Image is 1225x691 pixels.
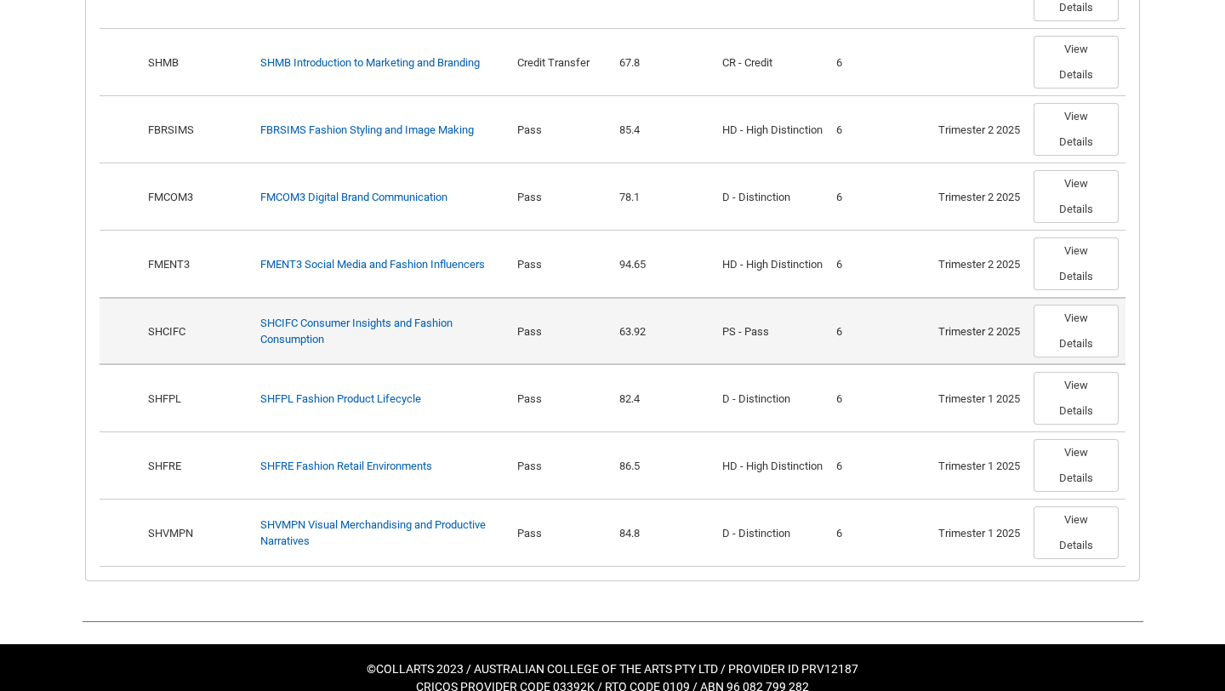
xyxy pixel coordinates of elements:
div: Pass [517,458,607,475]
div: Trimester 1 2025 [938,458,1020,475]
a: SHFPL Fashion Product Lifecycle [260,392,421,405]
button: View Details [1034,506,1119,559]
div: SHFRE [145,458,247,475]
div: D - Distinction [722,189,823,206]
div: FBRSIMS Fashion Styling and Image Making [260,122,474,139]
div: SHCIFC [145,323,247,340]
div: FMENT3 Social Media and Fashion Influencers [260,256,485,273]
div: FBRSIMS [145,122,247,139]
div: Trimester 2 2025 [938,256,1020,273]
div: Trimester 2 2025 [938,122,1020,139]
div: FMCOM3 [145,189,247,206]
div: 67.8 [619,54,709,71]
button: View Details [1034,439,1119,492]
button: View Details [1034,305,1119,357]
div: 63.92 [619,323,709,340]
div: D - Distinction [722,525,823,542]
a: FBRSIMS Fashion Styling and Image Making [260,123,474,136]
div: Trimester 1 2025 [938,391,1020,408]
div: Trimester 1 2025 [938,525,1020,542]
div: 6 [836,458,926,475]
a: SHVMPN Visual Merchandising and Productive Narratives [260,518,486,548]
div: HD - High Distinction [722,122,823,139]
div: Trimester 2 2025 [938,323,1020,340]
div: 6 [836,54,926,71]
div: 6 [836,122,926,139]
div: Pass [517,256,607,273]
div: SHMB [145,54,247,71]
div: Trimester 2 2025 [938,189,1020,206]
div: FMENT3 [145,256,247,273]
a: SHCIFC Consumer Insights and Fashion Consumption [260,317,453,346]
button: View Details [1034,103,1119,156]
div: SHMB Introduction to Marketing and Branding [260,54,480,71]
div: 6 [836,391,926,408]
div: HD - High Distinction [722,458,823,475]
button: View Details [1034,36,1119,89]
button: View Details [1034,237,1119,290]
a: FMENT3 Social Media and Fashion Influencers [260,258,485,271]
div: 6 [836,323,926,340]
div: 82.4 [619,391,709,408]
div: Pass [517,525,607,542]
div: 6 [836,189,926,206]
div: CR - Credit [722,54,823,71]
div: SHCIFC Consumer Insights and Fashion Consumption [260,315,504,348]
div: 6 [836,256,926,273]
div: 84.8 [619,525,709,542]
a: FMCOM3 Digital Brand Communication [260,191,447,203]
a: SHFRE Fashion Retail Environments [260,460,432,472]
div: 86.5 [619,458,709,475]
button: View Details [1034,372,1119,425]
a: SHMB Introduction to Marketing and Branding [260,56,480,69]
div: Pass [517,323,607,340]
div: 85.4 [619,122,709,139]
div: Pass [517,122,607,139]
div: PS - Pass [722,323,823,340]
div: SHFPL Fashion Product Lifecycle [260,391,421,408]
div: Credit Transfer [517,54,607,71]
div: 78.1 [619,189,709,206]
div: D - Distinction [722,391,823,408]
div: SHVMPN [145,525,247,542]
div: SHFPL [145,391,247,408]
div: SHVMPN Visual Merchandising and Productive Narratives [260,517,504,550]
div: HD - High Distinction [722,256,823,273]
div: 6 [836,525,926,542]
img: REDU_GREY_LINE [82,612,1143,630]
div: Pass [517,189,607,206]
div: 94.65 [619,256,709,273]
button: View Details [1034,170,1119,223]
div: Pass [517,391,607,408]
div: FMCOM3 Digital Brand Communication [260,189,447,206]
div: SHFRE Fashion Retail Environments [260,458,432,475]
